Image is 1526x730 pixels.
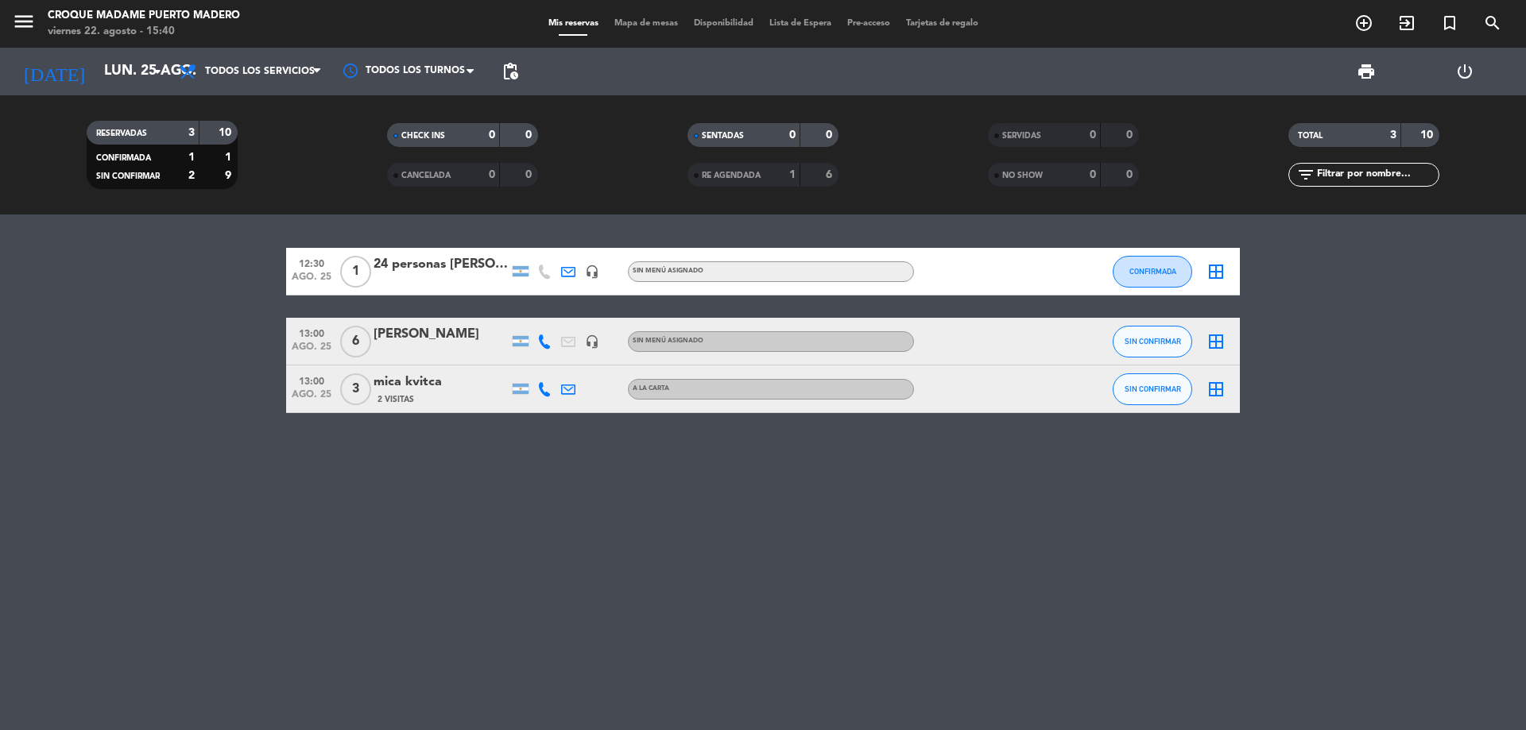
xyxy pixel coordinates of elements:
[12,54,96,89] i: [DATE]
[374,372,509,392] div: mica kvitca
[292,342,331,360] span: ago. 25
[686,19,761,28] span: Disponibilidad
[1113,373,1192,405] button: SIN CONFIRMAR
[633,385,669,392] span: A LA CARTA
[1354,14,1373,33] i: add_circle_outline
[1296,165,1315,184] i: filter_list
[1298,132,1323,140] span: TOTAL
[585,265,599,279] i: headset_mic
[1129,267,1176,276] span: CONFIRMADA
[489,169,495,180] strong: 0
[188,152,195,163] strong: 1
[1002,132,1041,140] span: SERVIDAS
[789,129,796,141] strong: 0
[1206,380,1226,399] i: border_all
[525,169,535,180] strong: 0
[1126,129,1136,141] strong: 0
[606,19,686,28] span: Mapa de mesas
[96,154,151,162] span: CONFIRMADA
[225,170,234,181] strong: 9
[761,19,839,28] span: Lista de Espera
[1002,172,1043,180] span: NO SHOW
[205,66,315,77] span: Todos los servicios
[1206,332,1226,351] i: border_all
[1440,14,1459,33] i: turned_in_not
[1315,166,1439,183] input: Filtrar por nombre...
[1125,337,1181,346] span: SIN CONFIRMAR
[1125,384,1181,393] span: SIN CONFIRMAR
[702,172,761,180] span: RE AGENDADA
[789,169,796,180] strong: 1
[898,19,986,28] span: Tarjetas de regalo
[501,62,520,81] span: pending_actions
[225,152,234,163] strong: 1
[292,371,331,389] span: 13:00
[292,272,331,290] span: ago. 25
[48,24,240,40] div: viernes 22. agosto - 15:40
[374,254,509,275] div: 24 personas [PERSON_NAME]
[378,393,414,406] span: 2 Visitas
[525,129,535,141] strong: 0
[96,172,160,180] span: SIN CONFIRMAR
[839,19,898,28] span: Pre-acceso
[96,129,147,137] span: RESERVADAS
[1420,129,1436,141] strong: 10
[188,127,195,138] strong: 3
[148,62,167,81] i: arrow_drop_down
[292,389,331,407] span: ago. 25
[1455,62,1474,81] i: power_settings_new
[340,256,371,288] span: 1
[1397,14,1416,33] i: exit_to_app
[340,373,371,405] span: 3
[48,8,240,24] div: Croque Madame Puerto Madero
[292,323,331,342] span: 13:00
[1090,169,1096,180] strong: 0
[1113,326,1192,357] button: SIN CONFIRMAR
[1483,14,1502,33] i: search
[292,253,331,272] span: 12:30
[188,170,195,181] strong: 2
[1390,129,1396,141] strong: 3
[12,10,36,33] i: menu
[702,132,744,140] span: SENTADAS
[1126,169,1136,180] strong: 0
[1090,129,1096,141] strong: 0
[401,172,451,180] span: CANCELADA
[1416,48,1514,95] div: LOG OUT
[585,334,599,349] i: headset_mic
[540,19,606,28] span: Mis reservas
[633,268,703,274] span: Sin menú asignado
[1113,256,1192,288] button: CONFIRMADA
[1357,62,1376,81] span: print
[489,129,495,141] strong: 0
[219,127,234,138] strong: 10
[12,10,36,39] button: menu
[826,129,835,141] strong: 0
[826,169,835,180] strong: 6
[1206,262,1226,281] i: border_all
[401,132,445,140] span: CHECK INS
[374,324,509,345] div: [PERSON_NAME]
[340,326,371,357] span: 6
[633,338,703,344] span: Sin menú asignado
